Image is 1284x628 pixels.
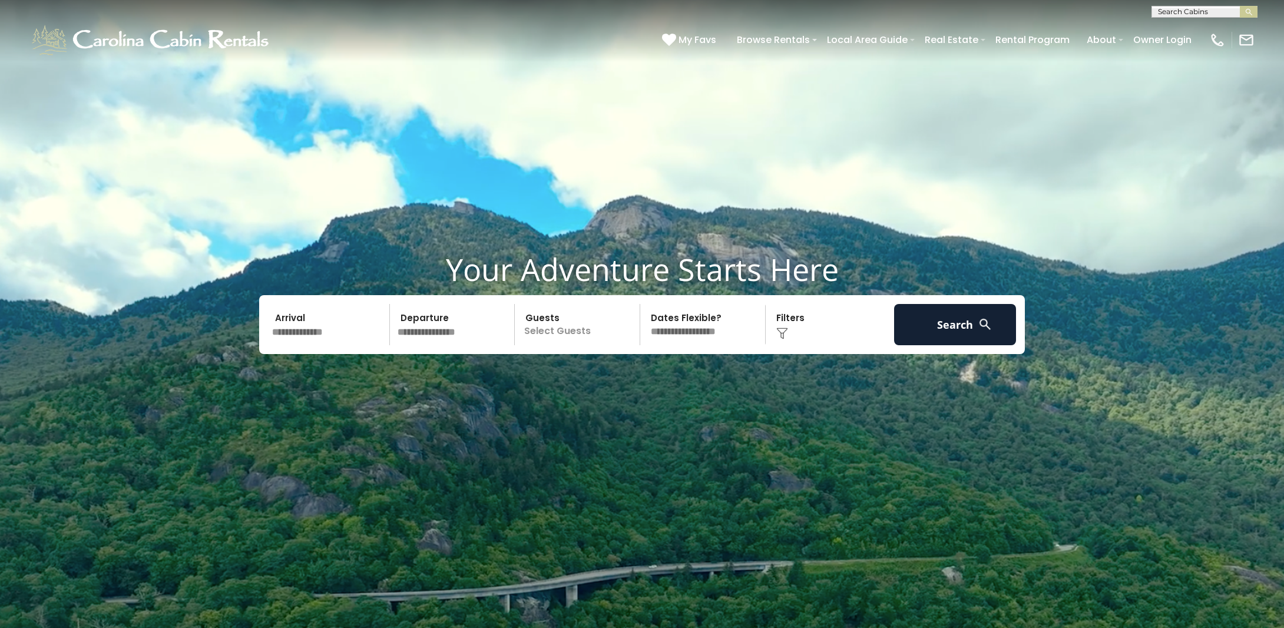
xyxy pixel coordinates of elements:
[1081,29,1122,50] a: About
[731,29,816,50] a: Browse Rentals
[990,29,1075,50] a: Rental Program
[9,251,1275,287] h1: Your Adventure Starts Here
[919,29,984,50] a: Real Estate
[821,29,914,50] a: Local Area Guide
[29,22,274,58] img: White-1-1-2.png
[1127,29,1197,50] a: Owner Login
[776,328,788,339] img: filter--v1.png
[978,317,992,332] img: search-regular-white.png
[662,32,719,48] a: My Favs
[894,304,1016,345] button: Search
[1209,32,1226,48] img: phone-regular-white.png
[1238,32,1255,48] img: mail-regular-white.png
[679,32,716,47] span: My Favs
[518,304,640,345] p: Select Guests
